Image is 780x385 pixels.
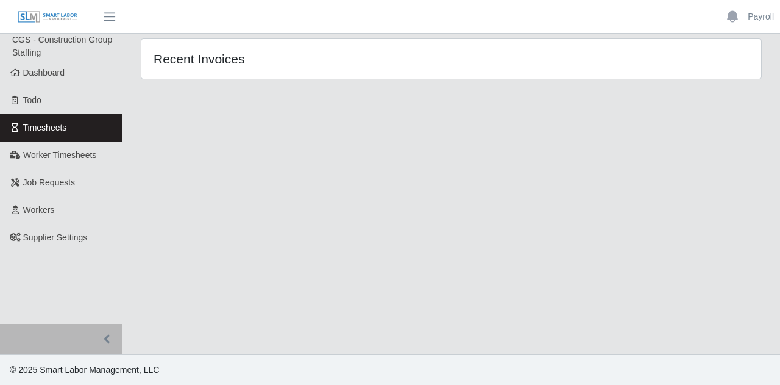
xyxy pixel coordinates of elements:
[23,68,65,77] span: Dashboard
[10,365,159,375] span: © 2025 Smart Labor Management, LLC
[23,178,76,187] span: Job Requests
[17,10,78,24] img: SLM Logo
[23,123,67,132] span: Timesheets
[23,232,88,242] span: Supplier Settings
[23,150,96,160] span: Worker Timesheets
[154,51,391,67] h4: Recent Invoices
[23,205,55,215] span: Workers
[23,95,41,105] span: Todo
[12,35,112,57] span: CGS - Construction Group Staffing
[748,10,774,23] a: Payroll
